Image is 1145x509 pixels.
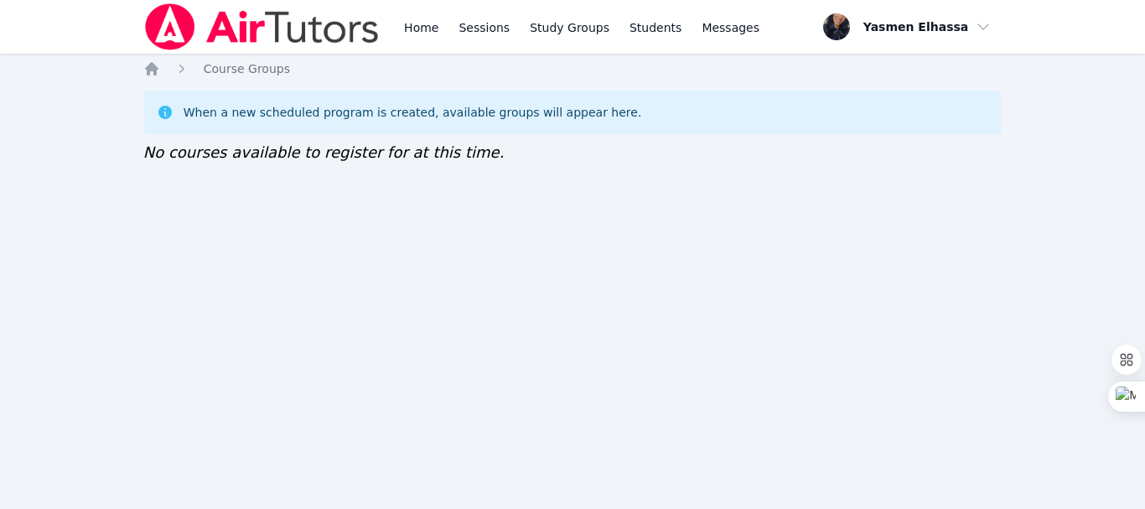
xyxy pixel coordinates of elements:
span: Messages [702,19,759,36]
div: When a new scheduled program is created, available groups will appear here. [184,104,642,121]
nav: Breadcrumb [143,60,1003,77]
a: Course Groups [204,60,290,77]
span: Course Groups [204,62,290,75]
span: No courses available to register for at this time. [143,143,505,161]
img: Air Tutors [143,3,381,50]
